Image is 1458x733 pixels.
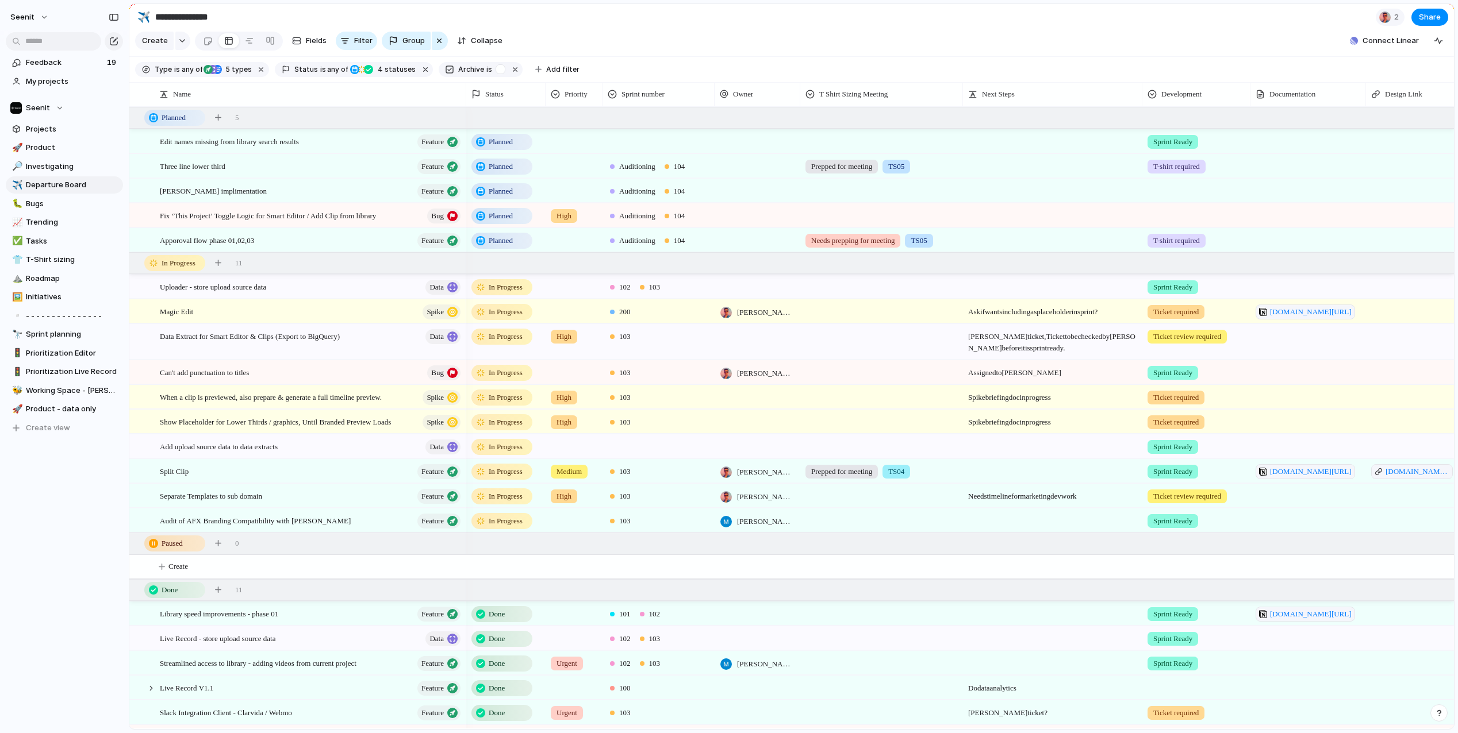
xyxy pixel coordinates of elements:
[6,139,123,156] a: 🚀Product
[619,658,631,669] span: 102
[565,88,588,100] span: Priority
[160,489,262,502] span: Separate Templates to sub domain
[160,681,213,694] span: Live Record V1.1
[6,345,123,362] a: 🚦Prioritization Editor
[6,400,123,418] div: 🚀Product - data only
[1153,306,1199,318] span: Ticket required
[6,121,123,138] a: Projects
[160,233,254,246] span: Apporoval flow phase 01,02,03
[6,73,123,90] a: My projects
[417,233,461,248] button: Feature
[6,233,123,250] div: ✅Tasks
[557,210,571,222] span: High
[619,161,655,172] span: Auditioning
[1153,281,1192,293] span: Sprint Ready
[12,253,20,267] div: 👕
[160,365,249,379] span: Can't add punctuation to titles
[423,304,461,319] button: Spike
[1161,88,1202,100] span: Development
[26,124,119,135] span: Projects
[489,367,523,379] span: In Progress
[354,35,373,47] span: Filter
[557,491,571,502] span: High
[423,390,461,405] button: Spike
[168,561,188,572] span: Create
[10,403,22,415] button: 🚀
[421,159,444,175] span: Feature
[649,633,661,645] span: 103
[811,161,872,172] span: Prepped for meeting
[621,88,665,100] span: Sprint number
[1153,658,1192,669] span: Sprint Ready
[12,179,20,192] div: ✈️
[137,9,150,25] div: ✈️
[6,363,123,380] a: 🚦Prioritization Live Record
[427,389,444,406] span: Spike
[1153,367,1192,379] span: Sprint Ready
[318,63,351,76] button: isany of
[12,365,20,379] div: 🚦
[26,76,119,87] span: My projects
[425,439,461,454] button: Data
[160,631,275,645] span: Live Record - store upload source data
[619,515,631,527] span: 103
[619,210,655,222] span: Auditioning
[6,54,123,71] a: Feedback19
[423,415,461,430] button: Spike
[222,65,232,74] span: 5
[964,484,1142,502] span: Needs timeline for marketing dev work
[674,186,685,197] span: 104
[489,682,505,694] span: Done
[10,254,22,265] button: 👕
[6,419,123,437] button: Create view
[1153,392,1199,403] span: Ticket required
[417,514,461,528] button: Feature
[235,538,239,549] span: 0
[1153,466,1192,477] span: Sprint Ready
[489,707,505,719] span: Done
[1411,9,1448,26] button: Share
[1153,235,1200,246] span: T-shirt required
[417,656,461,671] button: Feature
[162,538,183,549] span: Paused
[452,32,507,50] button: Collapse
[674,210,685,222] span: 104
[489,515,523,527] span: In Progress
[417,134,461,149] button: Feature
[421,513,444,529] span: Feature
[6,326,123,343] div: 🔭Sprint planning
[26,273,119,284] span: Roadmap
[557,658,577,669] span: Urgent
[6,176,123,194] a: ✈️Departure Board
[489,210,513,222] span: Planned
[1394,11,1402,23] span: 2
[1153,331,1221,342] span: Ticket review required
[1371,464,1453,479] a: [DOMAIN_NAME][URL]
[471,35,502,47] span: Collapse
[429,329,444,345] span: Data
[12,384,20,397] div: 🐝
[1363,35,1419,47] span: Connect Linear
[142,35,168,47] span: Create
[160,329,340,342] span: Data Extract for Smart Editor & Clips (Export to BigQuery)
[26,254,119,265] span: T-Shirt sizing
[160,656,356,669] span: Streamlined access to library - adding videos from current project
[421,655,444,672] span: Feature
[489,392,523,403] span: In Progress
[10,236,22,247] button: ✅
[26,348,119,359] span: Prioritization Editor
[5,8,55,26] button: Seenit
[402,35,425,47] span: Group
[427,304,444,320] span: Spike
[180,64,202,75] span: any of
[26,142,119,153] span: Product
[737,516,795,527] span: [PERSON_NAME]
[1385,88,1422,100] span: Design Link
[1153,441,1192,453] span: Sprint Ready
[964,325,1142,354] span: [PERSON_NAME] ticket, Ticket to be checked by [PERSON_NAME] before it is sprint ready.
[619,608,631,620] span: 101
[6,158,123,175] div: 🔎Investigating
[222,64,252,75] span: types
